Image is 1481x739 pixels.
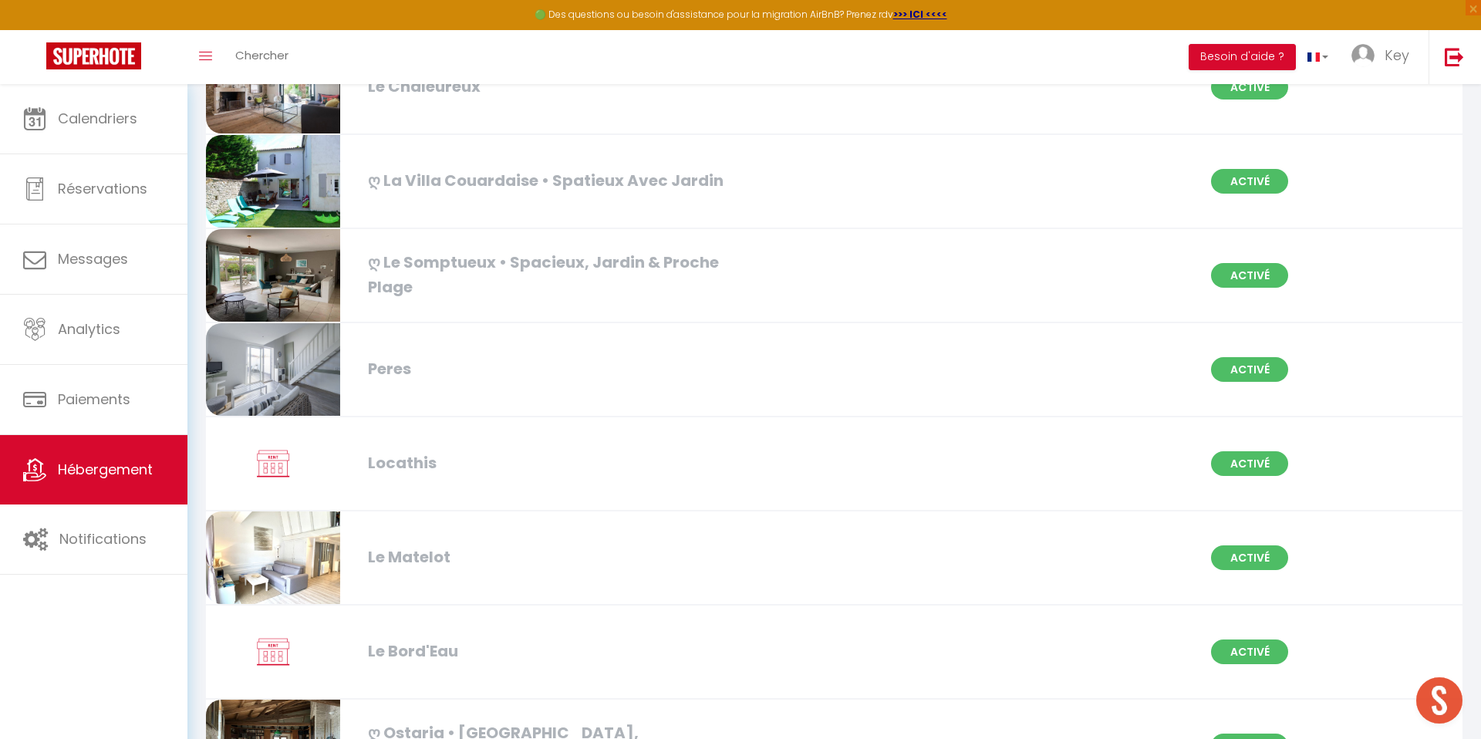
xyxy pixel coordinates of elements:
div: Locathis [360,451,765,475]
div: ღ Le Somptueux • Spacieux, Jardin & Proche Plage [360,251,765,299]
button: Besoin d'aide ? [1189,44,1296,70]
a: >>> ICI <<<< [893,8,947,21]
span: Hébergement [58,460,153,479]
div: Le Chaleureux [360,75,765,99]
span: Réservations [58,179,147,198]
span: Analytics [58,319,120,339]
span: Paiements [58,390,130,409]
img: logout [1445,47,1464,66]
img: Super Booking [46,42,141,69]
div: Le Bord'Eau [360,639,765,663]
span: Activé [1211,451,1288,476]
span: Calendriers [58,109,137,128]
span: Activé [1211,545,1288,570]
a: Chercher [224,30,300,84]
span: Activé [1211,357,1288,382]
span: Notifications [59,529,147,548]
img: ... [1351,44,1375,67]
span: Activé [1211,169,1288,194]
span: Activé [1211,263,1288,288]
span: Key [1385,46,1409,65]
a: ... Key [1340,30,1429,84]
div: ღ La Villa Couardaise • Spatieux Avec Jardin [360,169,765,193]
span: Activé [1211,75,1288,100]
span: Chercher [235,47,288,63]
span: Messages [58,249,128,268]
div: Le Matelot [360,545,765,569]
div: Ouvrir le chat [1416,677,1462,724]
div: Peres [360,357,765,381]
span: Activé [1211,639,1288,664]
